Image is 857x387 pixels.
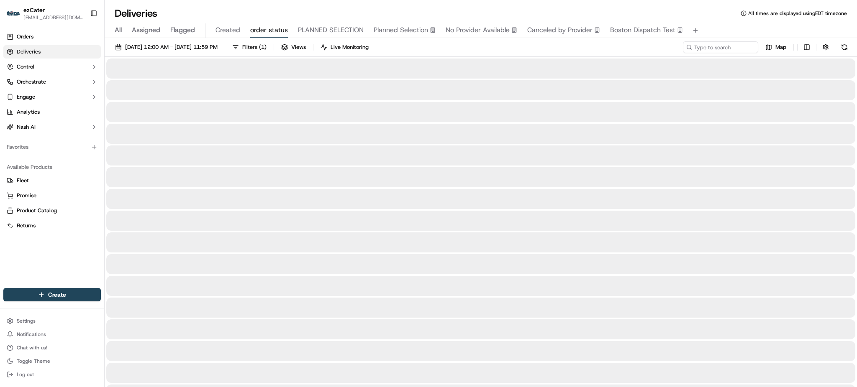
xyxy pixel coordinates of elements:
button: Map [762,41,790,53]
span: Created [216,25,240,35]
span: Log out [17,371,34,378]
input: Type to search [683,41,758,53]
span: Fleet [17,177,29,184]
span: Product Catalog [17,207,57,214]
button: Chat with us! [3,342,101,354]
button: [EMAIL_ADDRESS][DOMAIN_NAME] [23,14,83,21]
span: Canceled by Provider [527,25,593,35]
button: Views [277,41,310,53]
button: Product Catalog [3,204,101,217]
button: Settings [3,315,101,327]
span: order status [250,25,288,35]
a: Analytics [3,105,101,119]
span: Engage [17,93,35,101]
img: ezCater [7,11,20,16]
span: Chat with us! [17,344,47,351]
span: Control [17,63,34,71]
span: Settings [17,318,36,324]
a: Promise [7,192,98,199]
span: Live Monitoring [331,43,369,51]
a: Deliveries [3,45,101,59]
a: Product Catalog [7,207,98,214]
span: Filters [242,43,267,51]
button: ezCaterezCater[EMAIL_ADDRESS][DOMAIN_NAME] [3,3,87,23]
button: Live Monitoring [317,41,372,53]
span: Nash AI [17,123,36,131]
span: Returns [17,222,36,229]
button: Promise [3,189,101,202]
a: Returns [7,222,98,229]
span: All times are displayed using EDT timezone [748,10,847,17]
span: All [115,25,122,35]
div: Favorites [3,140,101,154]
div: Available Products [3,160,101,174]
span: Boston Dispatch Test [610,25,675,35]
span: Planned Selection [374,25,428,35]
span: Notifications [17,331,46,338]
button: Engage [3,90,101,104]
h1: Deliveries [115,7,157,20]
button: Control [3,60,101,74]
button: Returns [3,219,101,232]
a: Orders [3,30,101,43]
button: ezCater [23,6,45,14]
span: PLANNED SELECTION [298,25,364,35]
span: Orchestrate [17,78,46,86]
span: ( 1 ) [259,43,267,51]
span: Toggle Theme [17,358,50,364]
button: Log out [3,369,101,380]
span: Promise [17,192,36,199]
button: Filters(1) [228,41,270,53]
span: Deliveries [17,48,41,56]
button: Toggle Theme [3,355,101,367]
a: Fleet [7,177,98,184]
button: Fleet [3,174,101,187]
button: Create [3,288,101,301]
span: Map [775,43,786,51]
span: Create [48,290,66,299]
span: Orders [17,33,33,41]
button: Refresh [839,41,850,53]
button: Notifications [3,328,101,340]
span: No Provider Available [446,25,510,35]
span: [DATE] 12:00 AM - [DATE] 11:59 PM [125,43,218,51]
span: Assigned [132,25,160,35]
button: Orchestrate [3,75,101,89]
span: Analytics [17,108,40,116]
button: [DATE] 12:00 AM - [DATE] 11:59 PM [111,41,221,53]
span: Flagged [170,25,195,35]
button: Nash AI [3,120,101,134]
span: Views [291,43,306,51]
